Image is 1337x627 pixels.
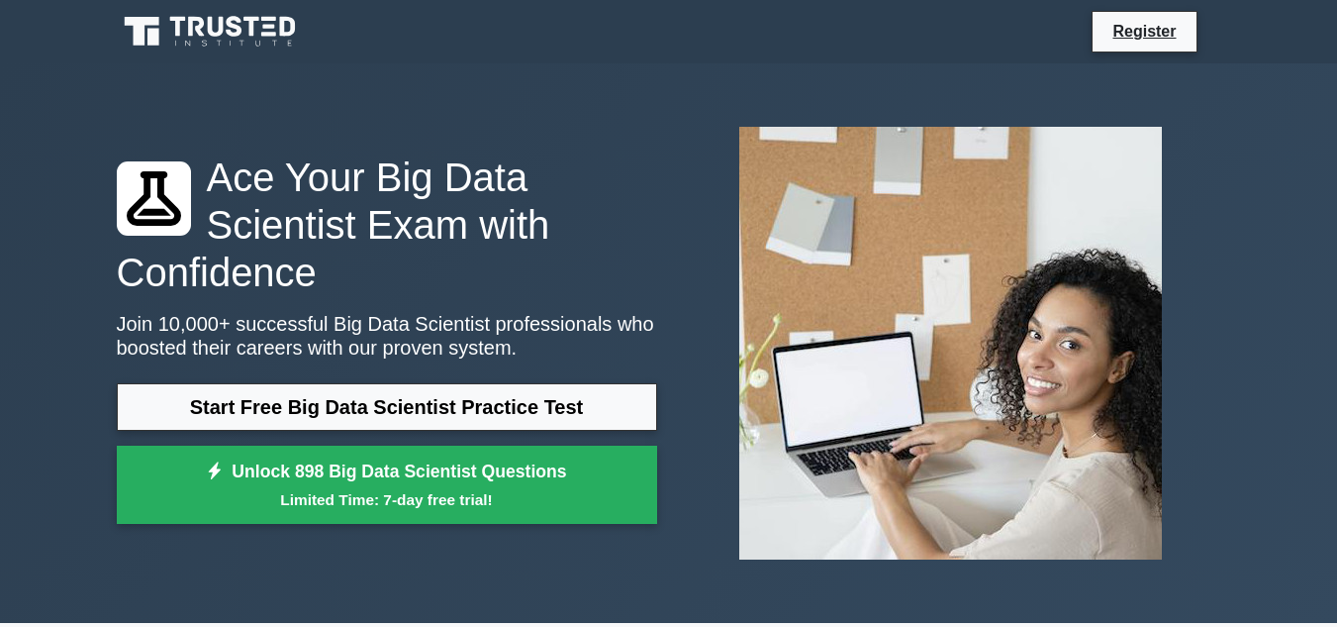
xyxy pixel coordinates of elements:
a: Unlock 898 Big Data Scientist QuestionsLimited Time: 7-day free trial! [117,446,657,525]
a: Start Free Big Data Scientist Practice Test [117,383,657,431]
h1: Ace Your Big Data Scientist Exam with Confidence [117,154,657,296]
small: Limited Time: 7-day free trial! [142,488,632,511]
a: Register [1100,19,1188,44]
p: Join 10,000+ successful Big Data Scientist professionals who boosted their careers with our prove... [117,312,657,360]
